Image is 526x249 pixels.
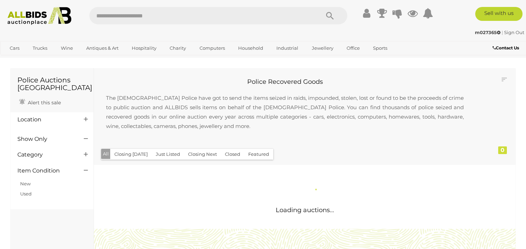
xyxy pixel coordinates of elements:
[17,97,63,107] a: Alert this sale
[127,42,161,54] a: Hospitality
[5,42,24,54] a: Cars
[475,30,501,35] strong: m027365
[342,42,364,54] a: Office
[276,206,334,214] span: Loading auctions...
[99,79,471,86] h2: Police Recovered Goods
[17,76,87,91] h1: Police Auctions [GEOGRAPHIC_DATA]
[493,44,521,52] a: Contact Us
[28,42,52,54] a: Trucks
[110,149,152,160] button: Closing [DATE]
[234,42,268,54] a: Household
[26,99,61,106] span: Alert this sale
[184,149,221,160] button: Closing Next
[493,45,519,50] b: Contact Us
[244,149,273,160] button: Featured
[17,117,73,123] h4: Location
[165,42,191,54] a: Charity
[17,152,73,158] h4: Category
[313,7,347,24] button: Search
[56,42,78,54] a: Wine
[502,30,503,35] span: |
[221,149,244,160] button: Closed
[99,86,471,138] p: The [DEMOGRAPHIC_DATA] Police have got to send the items seized in raids, impounded, stolen, lost...
[498,146,507,154] div: 0
[4,7,75,25] img: Allbids.com.au
[152,149,184,160] button: Just Listed
[369,42,392,54] a: Sports
[475,7,523,21] a: Sell with us
[504,30,524,35] a: Sign Out
[195,42,229,54] a: Computers
[272,42,303,54] a: Industrial
[5,54,64,65] a: [GEOGRAPHIC_DATA]
[20,191,32,196] a: Used
[20,181,31,186] a: New
[17,136,73,142] h4: Show Only
[82,42,123,54] a: Antiques & Art
[475,30,502,35] a: m027365
[101,149,111,159] button: All
[17,168,73,174] h4: Item Condition
[307,42,338,54] a: Jewellery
